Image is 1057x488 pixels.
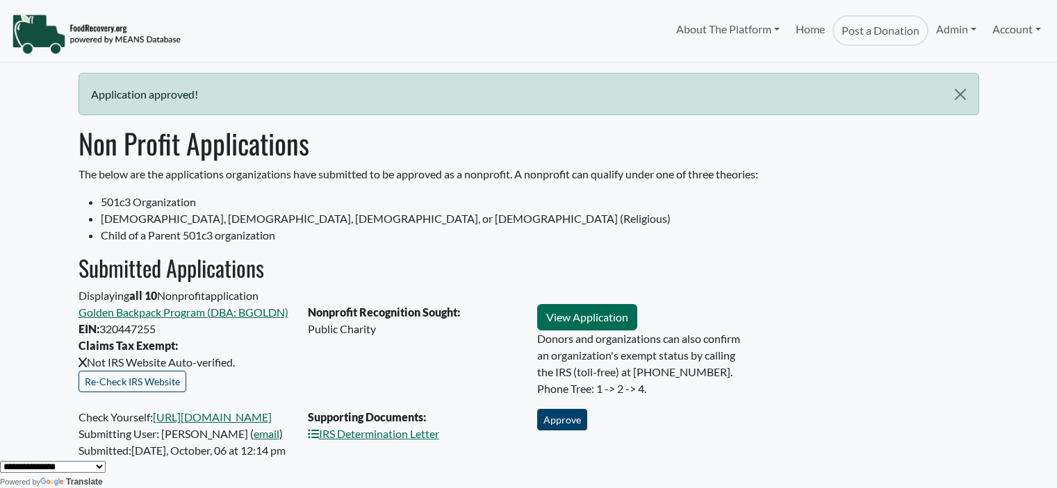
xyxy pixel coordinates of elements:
[40,477,103,487] a: Translate
[833,15,928,46] a: Post a Donation
[787,15,832,46] a: Home
[254,427,279,440] a: email
[79,371,186,392] button: Re-Check IRS Website
[79,339,178,352] strong: Claims Tax Exempt:
[153,410,272,423] a: [URL][DOMAIN_NAME]
[928,15,984,43] a: Admin
[79,126,979,160] h1: Non Profit Applications
[101,194,979,210] li: 501c3 Organization
[308,410,426,423] strong: Supporting Documents:
[308,427,439,440] a: IRS Determination Letter
[308,305,460,319] strong: Nonprofit Recognition Sought:
[537,304,637,330] a: View Application
[985,15,1049,43] a: Account
[79,322,99,335] strong: EIN:
[669,15,787,43] a: About The Platform
[12,13,181,55] img: NavigationLogo_FoodRecovery-91c16205cd0af1ed486a0f1a7774a6544ea792ac00100771e7dd3ec7c0e58e41.png
[79,304,291,409] div: 320447255 Not IRS Website Auto-verified.
[79,73,979,115] div: Application approved!
[79,255,979,281] h2: Submitted Applications
[79,305,288,319] a: Golden Backpack Program (DBA: BGOLDN)
[101,210,979,227] li: [DEMOGRAPHIC_DATA], [DEMOGRAPHIC_DATA], [DEMOGRAPHIC_DATA], or [DEMOGRAPHIC_DATA] (Religious)
[79,166,979,183] p: The below are the applications organizations have submitted to be approved as a nonprofit. A nonp...
[537,409,587,430] button: Approve
[129,289,157,302] b: all 10
[942,74,978,115] button: Close
[300,304,529,409] div: Public Charity
[537,330,750,397] p: Donors and organizations can also confirm an organization's exempt status by calling the IRS (tol...
[101,227,979,244] li: Child of a Parent 501c3 organization
[131,444,286,457] time: [DATE], October, 06 at 12:14 pm
[40,478,66,487] img: Google Translate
